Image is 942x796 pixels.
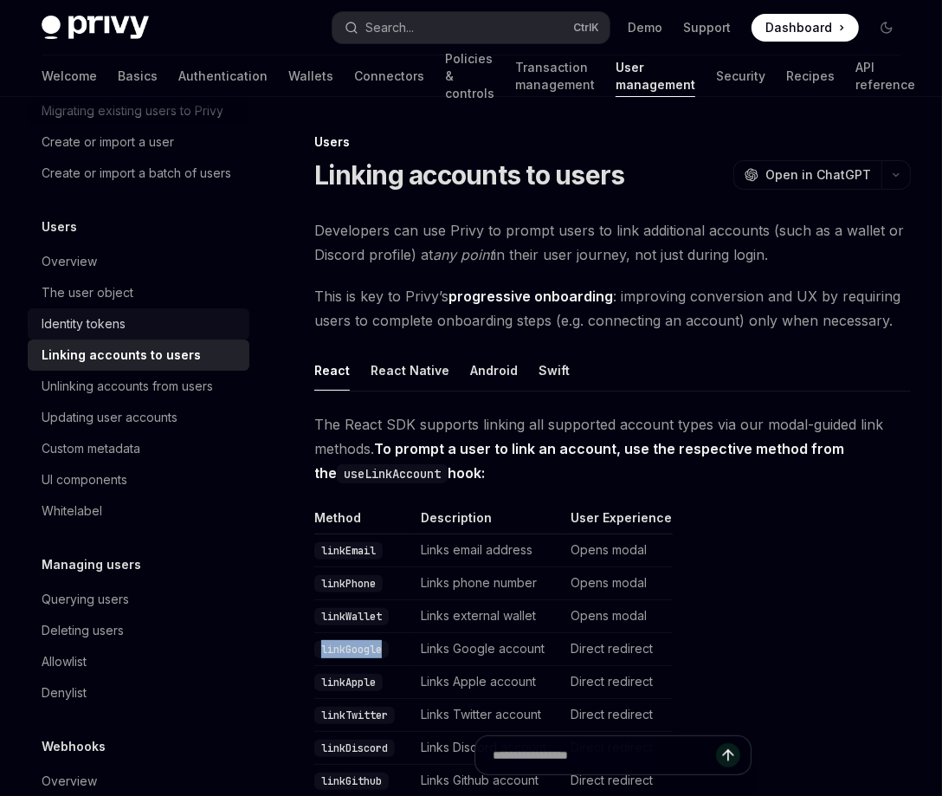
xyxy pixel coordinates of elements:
a: Querying users [28,584,249,615]
td: Links email address [414,534,564,567]
div: UI components [42,469,127,490]
a: Authentication [178,55,268,97]
button: Android [470,350,518,391]
div: Create or import a user [42,132,174,152]
span: The React SDK supports linking all supported account types via our modal-guided link methods. [314,412,911,485]
a: Basics [118,55,158,97]
code: linkApple [314,674,383,691]
code: linkGoogle [314,641,389,658]
em: any point [433,246,494,263]
img: dark logo [42,16,149,40]
a: User management [616,55,695,97]
a: Transaction management [515,55,595,97]
span: Developers can use Privy to prompt users to link additional accounts (such as a wallet or Discord... [314,218,911,267]
h5: Webhooks [42,736,106,757]
div: Linking accounts to users [42,345,201,366]
button: React Native [371,350,449,391]
td: Links Google account [414,633,564,666]
code: linkTwitter [314,707,395,724]
th: Description [414,509,564,534]
a: Identity tokens [28,308,249,340]
a: The user object [28,277,249,308]
h5: Users [42,217,77,237]
div: Querying users [42,589,129,610]
td: Links phone number [414,567,564,600]
a: Updating user accounts [28,402,249,433]
td: Direct redirect [564,666,673,699]
div: The user object [42,282,133,303]
button: Search...CtrlK [332,12,610,43]
button: Send message [716,743,740,767]
a: Create or import a user [28,126,249,158]
span: Dashboard [765,19,832,36]
code: linkWallet [314,608,389,625]
th: Method [314,509,414,534]
td: Opens modal [564,567,673,600]
td: Opens modal [564,600,673,633]
a: Welcome [42,55,97,97]
a: Unlinking accounts from users [28,371,249,402]
a: Deleting users [28,615,249,646]
a: Wallets [288,55,333,97]
div: Search... [365,17,414,38]
button: Open in ChatGPT [733,160,881,190]
span: Open in ChatGPT [765,166,871,184]
div: Denylist [42,683,87,703]
button: React [314,350,350,391]
div: Whitelabel [42,501,102,521]
td: Links external wallet [414,600,564,633]
td: Direct redirect [564,699,673,732]
span: This is key to Privy’s : improving conversion and UX by requiring users to complete onboarding st... [314,284,911,333]
td: Links Twitter account [414,699,564,732]
a: Custom metadata [28,433,249,464]
strong: To prompt a user to link an account, use the respective method from the hook: [314,440,844,482]
a: Security [716,55,765,97]
a: Recipes [786,55,835,97]
div: Overview [42,251,97,272]
td: Links Apple account [414,666,564,699]
div: Deleting users [42,620,124,641]
td: Direct redirect [564,633,673,666]
code: linkPhone [314,575,383,592]
div: Allowlist [42,651,87,672]
code: useLinkAccount [337,464,448,483]
span: Ctrl K [573,21,599,35]
a: Demo [628,19,662,36]
button: Toggle dark mode [873,14,900,42]
strong: progressive onboarding [448,288,613,305]
div: Users [314,133,911,151]
button: Swift [539,350,570,391]
code: linkEmail [314,542,383,560]
div: Updating user accounts [42,407,177,428]
a: Overview [28,246,249,277]
div: Custom metadata [42,438,140,459]
a: Denylist [28,677,249,709]
div: Overview [42,771,97,792]
div: Create or import a batch of users [42,163,231,184]
h1: Linking accounts to users [314,159,624,191]
a: Policies & controls [445,55,494,97]
a: Allowlist [28,646,249,677]
a: API reference [855,55,915,97]
h5: Managing users [42,554,141,575]
div: Unlinking accounts from users [42,376,213,397]
a: Whitelabel [28,495,249,527]
a: Connectors [354,55,424,97]
a: UI components [28,464,249,495]
td: Opens modal [564,534,673,567]
a: Create or import a batch of users [28,158,249,189]
a: Linking accounts to users [28,340,249,371]
a: Dashboard [752,14,859,42]
th: User Experience [564,509,673,534]
div: Identity tokens [42,314,126,334]
a: Support [683,19,731,36]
